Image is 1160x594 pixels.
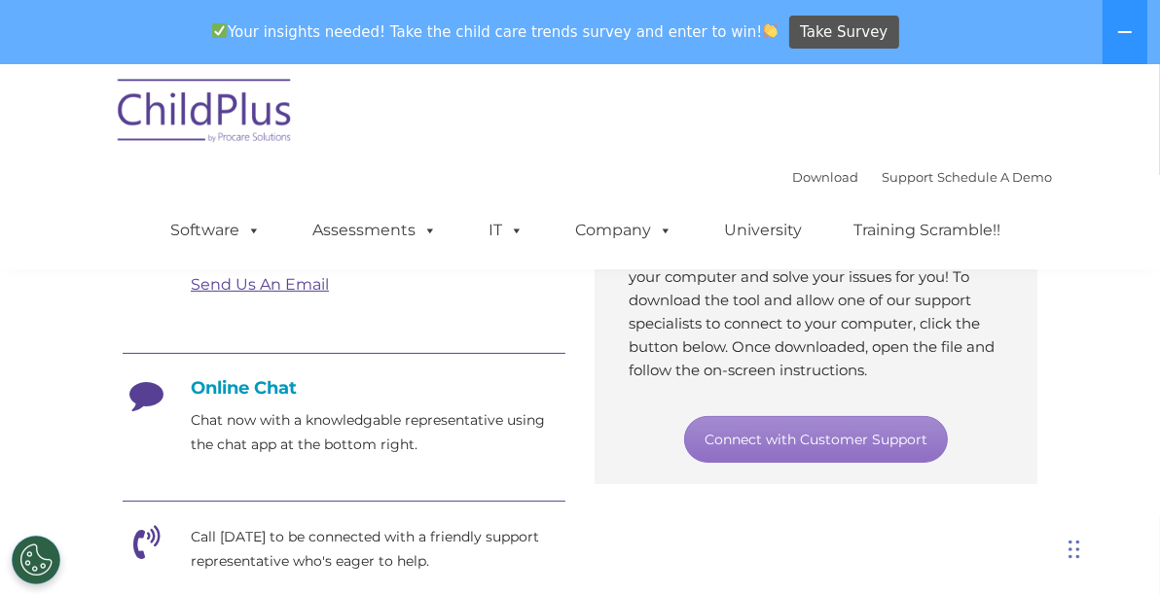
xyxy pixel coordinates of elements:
p: Chat now with a knowledgable representative using the chat app at the bottom right. [191,408,565,457]
a: University [705,211,821,250]
button: Cookies Settings [12,536,60,584]
a: Training Scramble!! [834,211,1020,250]
a: Schedule A Demo [937,169,1052,185]
a: Download [792,169,858,185]
span: Take Survey [800,16,888,50]
a: Company [556,211,692,250]
div: Drag [1069,520,1080,578]
a: Send Us An Email [191,275,329,294]
a: IT [469,211,543,250]
a: Connect with Customer Support [684,416,948,463]
img: ChildPlus by Procare Solutions [108,65,303,162]
h4: Online Chat [123,377,565,399]
p: Call [DATE] to be connected with a friendly support representative who's eager to help. [191,525,565,574]
img: 👏 [763,23,778,38]
font: | [792,169,1052,185]
img: ✅ [212,23,227,38]
span: Your insights needed! Take the child care trends survey and enter to win! [203,13,786,51]
a: Software [151,211,280,250]
a: Support [882,169,933,185]
p: Through our secure support tool, we’ll connect to your computer and solve your issues for you! To... [629,242,1003,382]
a: Take Survey [789,16,899,50]
iframe: Chat Widget [843,384,1160,594]
a: Assessments [293,211,456,250]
